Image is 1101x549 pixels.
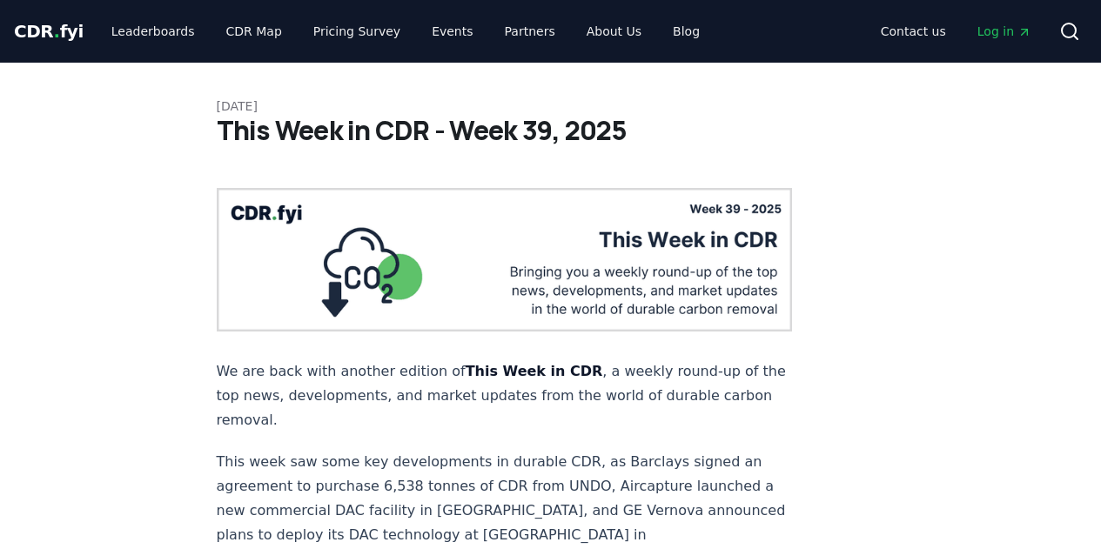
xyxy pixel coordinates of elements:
a: Partners [491,16,569,47]
a: Events [418,16,487,47]
p: We are back with another edition of , a weekly round-up of the top news, developments, and market... [217,359,793,432]
nav: Main [867,16,1045,47]
nav: Main [97,16,714,47]
a: About Us [573,16,655,47]
a: Blog [659,16,714,47]
a: Leaderboards [97,16,209,47]
a: Pricing Survey [299,16,414,47]
span: CDR fyi [14,21,84,42]
span: Log in [977,23,1031,40]
a: Log in [963,16,1045,47]
h1: This Week in CDR - Week 39, 2025 [217,115,885,146]
img: blog post image [217,188,793,331]
a: CDR.fyi [14,19,84,44]
p: [DATE] [217,97,885,115]
span: . [54,21,60,42]
a: Contact us [867,16,960,47]
a: CDR Map [212,16,296,47]
strong: This Week in CDR [466,363,603,379]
